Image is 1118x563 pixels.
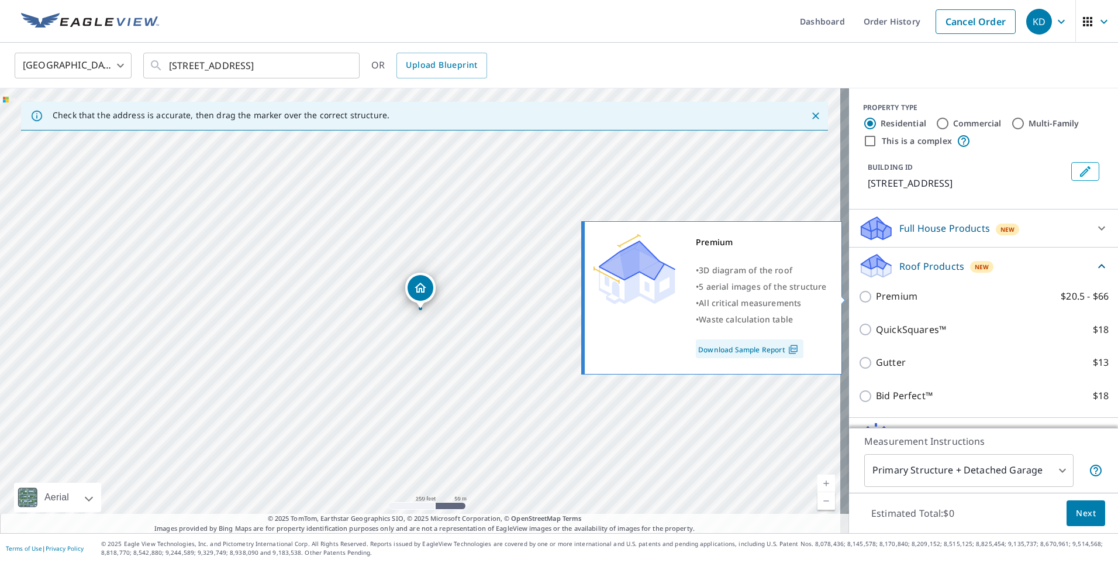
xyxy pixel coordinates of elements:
[593,234,675,304] img: Premium
[864,434,1103,448] p: Measurement Instructions
[858,214,1109,242] div: Full House ProductsNew
[817,492,835,510] a: Current Level 17, Zoom Out
[699,314,793,325] span: Waste calculation table
[699,297,801,308] span: All critical measurements
[936,9,1016,34] a: Cancel Order
[21,13,159,30] img: EV Logo
[405,273,436,309] div: Dropped pin, building 1, Residential property, 3021 Pinecroft Rd Greensboro, NC 27407
[563,514,582,523] a: Terms
[881,118,926,129] label: Residential
[169,49,336,82] input: Search by address or latitude-longitude
[696,311,827,328] div: •
[953,118,1002,129] label: Commercial
[699,281,826,292] span: 5 aerial images of the structure
[696,339,803,358] a: Download Sample Report
[1076,506,1096,521] span: Next
[899,259,964,273] p: Roof Products
[511,514,560,523] a: OpenStreetMap
[876,355,906,370] p: Gutter
[876,289,917,304] p: Premium
[1026,9,1052,35] div: KD
[696,279,827,295] div: •
[882,135,952,147] label: This is a complex
[1093,355,1109,370] p: $13
[396,53,486,78] a: Upload Blueprint
[863,102,1104,113] div: PROPERTY TYPE
[46,544,84,552] a: Privacy Policy
[817,475,835,492] a: Current Level 17, Zoom In
[858,423,1109,451] div: Solar ProductsNew
[899,221,990,235] p: Full House Products
[696,262,827,279] div: •
[862,500,964,526] p: Estimated Total: $0
[699,265,792,276] span: 3D diagram of the roof
[1089,464,1103,478] span: Your report will include the primary structure and a detached garage if one exists.
[975,262,989,272] span: New
[1029,118,1079,129] label: Multi-Family
[268,514,582,524] span: © 2025 TomTom, Earthstar Geographics SIO, © 2025 Microsoft Corporation, ©
[785,344,801,355] img: Pdf Icon
[1071,162,1099,181] button: Edit building 1
[1067,500,1105,527] button: Next
[696,295,827,311] div: •
[1000,225,1015,234] span: New
[53,110,389,121] p: Check that the address is accurate, then drag the marker over the correct structure.
[15,49,132,82] div: [GEOGRAPHIC_DATA]
[868,176,1067,190] p: [STREET_ADDRESS]
[406,58,477,73] span: Upload Blueprint
[808,108,823,123] button: Close
[371,53,487,78] div: OR
[101,540,1112,557] p: © 2025 Eagle View Technologies, Inc. and Pictometry International Corp. All Rights Reserved. Repo...
[868,162,913,172] p: BUILDING ID
[876,322,946,337] p: QuickSquares™
[876,389,933,403] p: Bid Perfect™
[1093,322,1109,337] p: $18
[14,483,101,512] div: Aerial
[696,234,827,250] div: Premium
[41,483,73,512] div: Aerial
[6,545,84,552] p: |
[858,252,1109,280] div: Roof ProductsNew
[864,454,1074,487] div: Primary Structure + Detached Garage
[1093,389,1109,403] p: $18
[6,544,42,552] a: Terms of Use
[1061,289,1109,304] p: $20.5 - $66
